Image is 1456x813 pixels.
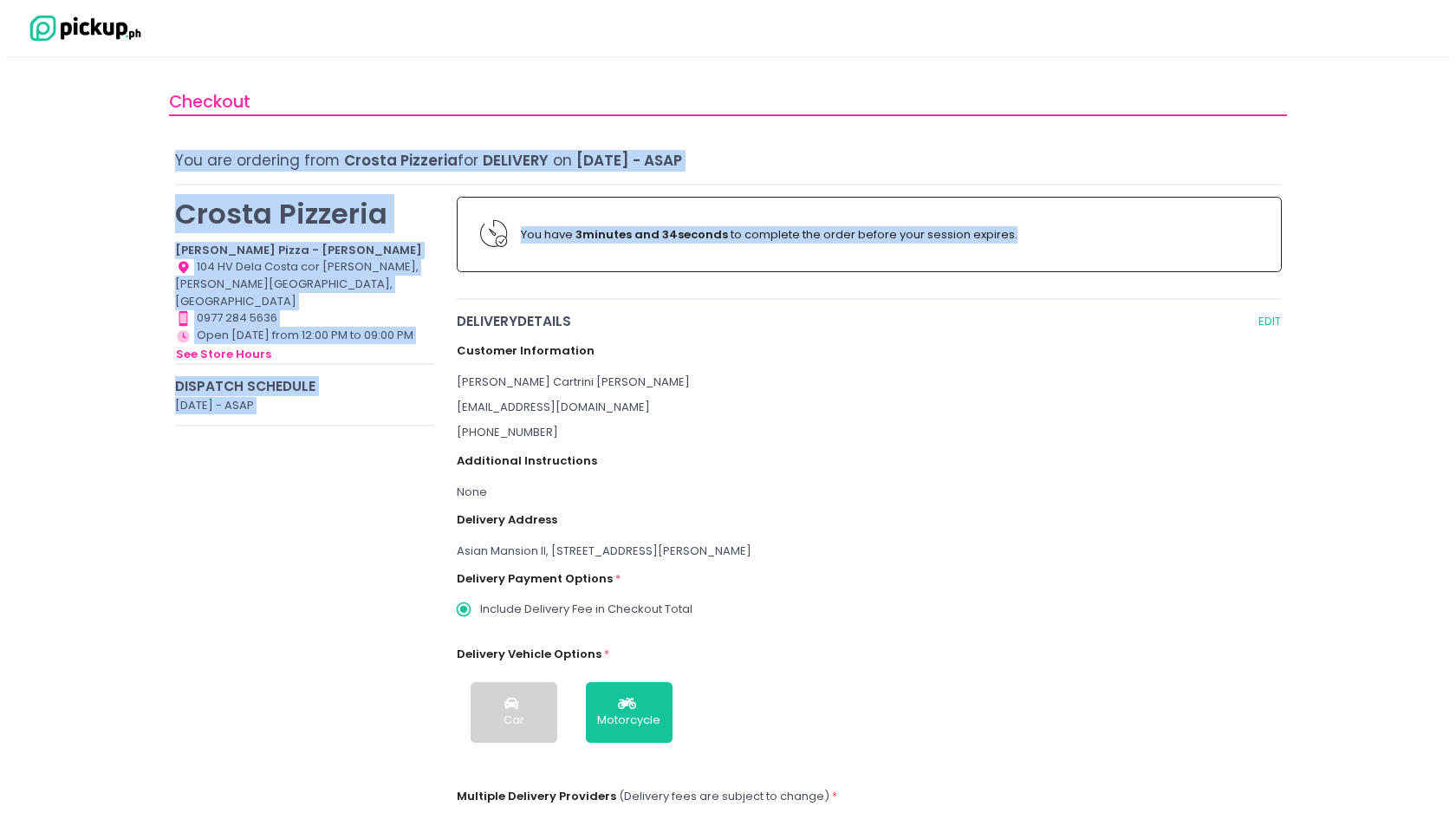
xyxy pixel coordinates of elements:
button: Motorcycle [586,682,673,743]
div: Checkout [169,89,1287,116]
div: [PERSON_NAME] Cartrini [PERSON_NAME] [457,374,1282,391]
div: Open [DATE] from 12:00 PM to 09:00 PM [175,327,436,363]
div: You are ordering from for on [175,150,1282,172]
span: Crosta Pizzeria [344,150,458,171]
span: delivery Details [457,311,1254,331]
button: Car [471,682,557,743]
button: EDIT [1258,311,1282,331]
label: Customer Information [457,342,595,360]
label: Additional Instructions [457,452,597,470]
div: You have to complete the order before your session expires. [521,226,1258,244]
div: [PHONE_NUMBER] [457,424,1282,441]
span: Include Delivery Fee in Checkout Total [480,601,692,618]
label: Delivery Address [457,511,557,529]
div: Dispatch Schedule [175,376,436,396]
div: 0977 284 5636 [175,309,436,327]
div: None [457,484,1282,501]
label: Delivery Vehicle Options [457,646,601,663]
b: [PERSON_NAME] Pizza - [PERSON_NAME] [175,242,422,258]
span: Delivery [483,150,549,171]
div: Car [504,712,524,729]
div: Asian Mansion II, [STREET_ADDRESS][PERSON_NAME] [457,543,1282,560]
div: Motorcycle [597,712,660,729]
div: [DATE] - ASAP [175,397,436,414]
div: [EMAIL_ADDRESS][DOMAIN_NAME] [457,399,1282,416]
label: Delivery Payment Options [457,570,613,588]
p: Crosta Pizzeria [175,197,436,231]
button: see store hours [175,345,272,364]
img: logo [22,13,143,43]
div: 104 HV Dela Costa cor [PERSON_NAME], [PERSON_NAME][GEOGRAPHIC_DATA], [GEOGRAPHIC_DATA] [175,258,436,309]
span: (Delivery fees are subject to change) [619,788,829,804]
label: Multiple Delivery Providers [457,788,616,805]
span: [DATE] - ASAP [576,150,682,171]
b: 3 minutes and 34 seconds [575,226,728,243]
